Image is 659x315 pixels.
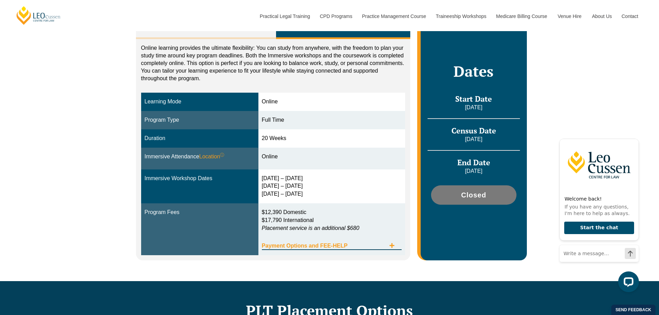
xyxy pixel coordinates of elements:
a: Practical Legal Training [255,1,315,31]
a: [PERSON_NAME] Centre for Law [16,6,62,25]
sup: ⓘ [220,152,224,157]
span: $17,790 International [262,217,314,223]
span: $12,390 Domestic [262,209,306,215]
span: Location [199,153,225,161]
p: [DATE] [428,136,520,143]
span: Census Date [451,126,496,136]
a: CPD Programs [314,1,357,31]
a: Medicare Billing Course [491,1,552,31]
div: Duration [145,135,255,142]
p: [DATE] [428,104,520,111]
div: Immersive Attendance [145,153,255,161]
a: Closed [431,185,516,205]
iframe: LiveChat chat widget [554,126,642,298]
a: Contact [616,1,643,31]
h2: Dates [428,63,520,80]
p: [DATE] [428,167,520,175]
div: Online [262,153,402,161]
div: Tabs. Open items with Enter or Space, close with Escape and navigate using the Arrow keys. [136,17,411,260]
div: 20 Weeks [262,135,402,142]
div: [DATE] – [DATE] [DATE] – [DATE] [DATE] – [DATE] [262,175,402,198]
a: Venue Hire [552,1,587,31]
a: Practice Management Course [357,1,431,31]
div: Program Fees [145,209,255,216]
a: About Us [587,1,616,31]
span: End Date [457,157,490,167]
div: Immersive Workshop Dates [145,175,255,183]
div: Online [262,98,402,106]
span: Payment Options and FEE-HELP [262,243,386,249]
em: Placement service is an additional $680 [262,225,359,231]
p: Online learning provides the ultimate flexibility: You can study from anywhere, with the freedom ... [141,44,405,82]
div: Full Time [262,116,402,124]
span: Start Date [455,94,492,104]
div: Learning Mode [145,98,255,106]
span: Closed [461,192,486,198]
div: Program Type [145,116,255,124]
a: Traineeship Workshops [431,1,491,31]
